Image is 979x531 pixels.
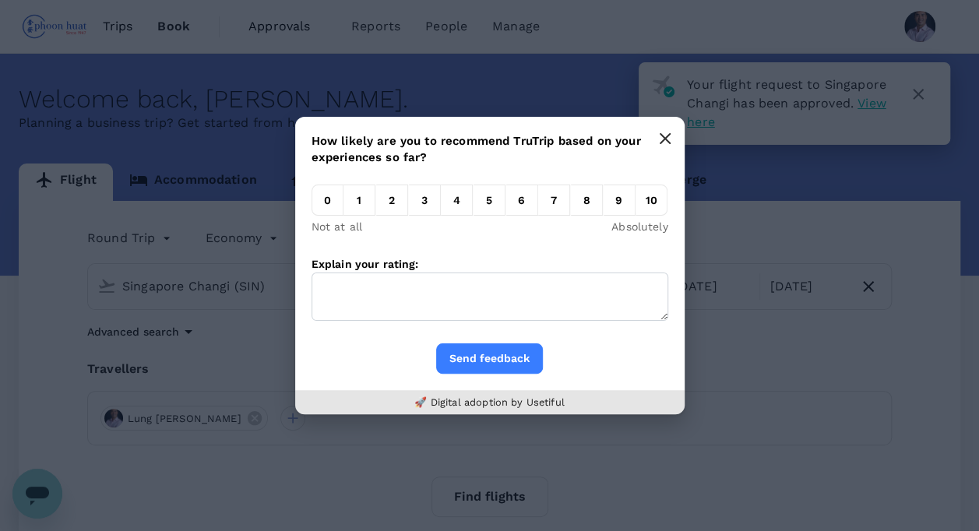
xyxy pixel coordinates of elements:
em: 7 [538,185,570,216]
em: 2 [376,185,408,216]
em: 1 [343,185,375,216]
a: 🚀 Digital adoption by Usetiful [414,396,565,408]
em: 9 [604,185,636,216]
button: Send feedback [436,343,543,374]
em: 5 [474,185,505,216]
label: Explain your rating: [312,258,419,270]
em: 0 [312,185,343,216]
em: 8 [571,185,603,216]
em: 4 [441,185,473,216]
em: 3 [409,185,441,216]
em: 10 [636,185,667,216]
p: Not at all [312,219,363,234]
p: Absolutely [611,219,668,234]
span: How likely are you to recommend TruTrip based on your experiences so far? [312,134,641,164]
em: 6 [506,185,538,216]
